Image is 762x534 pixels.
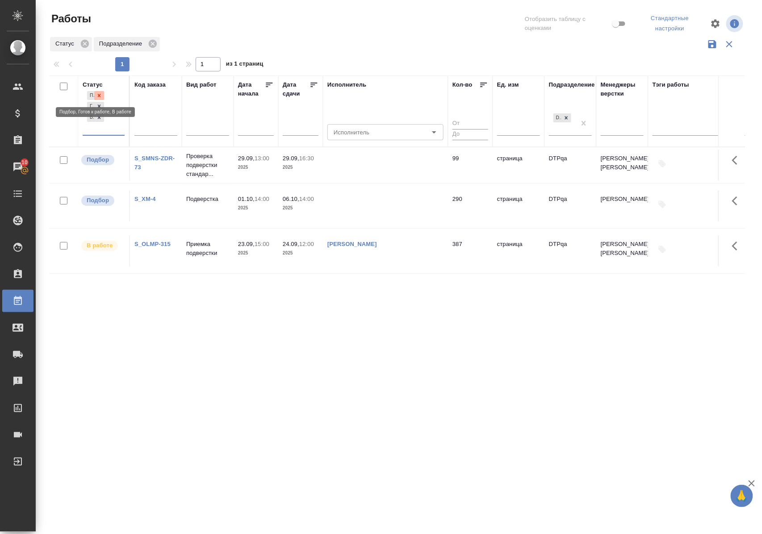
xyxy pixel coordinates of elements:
button: Open [428,126,440,138]
td: DTPqa [544,235,596,267]
div: Ед. изм [497,80,519,89]
td: DTPqa [544,150,596,181]
div: Тэги работы [653,80,689,89]
a: S_OLMP-315 [134,241,171,247]
button: Добавить тэги [653,240,672,259]
button: Здесь прячутся важные кнопки [727,150,748,171]
input: До [452,129,488,140]
div: Менеджеры верстки [601,80,644,98]
a: 10 [2,156,33,178]
p: [PERSON_NAME], [PERSON_NAME] [601,240,644,258]
td: страница [493,150,544,181]
button: Добавить тэги [653,195,672,214]
button: Здесь прячутся важные кнопки [727,235,748,257]
p: Подбор [87,155,109,164]
p: Проверка подверстки стандар... [186,152,229,179]
p: 29.09, [238,155,255,162]
td: страница [493,190,544,221]
a: S_XM-4 [134,196,156,202]
div: DTPqa [553,113,572,124]
td: страница [493,235,544,267]
p: 29.09, [283,155,299,162]
p: 01.10, [238,196,255,202]
p: 14:00 [299,196,314,202]
div: Исполнитель выполняет работу [80,240,125,252]
div: split button [635,12,705,36]
span: Отобразить таблицу с оценками [525,15,610,33]
p: 23.09, [238,241,255,247]
p: 16:30 [299,155,314,162]
span: Работы [49,12,91,26]
p: 06.10, [283,196,299,202]
td: DTPqa [544,190,596,221]
span: 🙏 [734,487,749,505]
p: 24.09, [283,241,299,247]
p: В работе [87,241,113,250]
p: Подразделение [99,39,145,48]
p: 2025 [283,163,318,172]
p: 12:00 [299,241,314,247]
div: DTPqa [553,113,561,123]
div: Готов к работе [87,102,94,111]
div: Код заказа [134,80,166,89]
a: S_SMNS-ZDR-73 [134,155,175,171]
button: Здесь прячутся важные кнопки [727,190,748,212]
div: Вид работ [186,80,217,89]
div: Дата начала [238,80,265,98]
div: Статус [50,37,92,51]
div: Статус [83,80,103,89]
p: Подверстка [186,195,229,204]
p: Подбор [87,196,109,205]
a: [PERSON_NAME] [327,241,377,247]
button: Сохранить фильтры [704,36,721,53]
div: В работе [87,113,94,122]
p: 13:00 [255,155,269,162]
p: [PERSON_NAME], [PERSON_NAME] [601,154,644,172]
p: [PERSON_NAME] [601,195,644,204]
span: из 1 страниц [226,58,264,71]
td: 387 [448,235,493,267]
td: 99 [448,150,493,181]
p: 14:00 [255,196,269,202]
p: 2025 [238,204,274,213]
p: 2025 [238,249,274,258]
div: Подразделение [94,37,160,51]
p: 15:00 [255,241,269,247]
div: Подразделение [549,80,595,89]
div: Дата сдачи [283,80,310,98]
span: Посмотреть информацию [726,15,745,32]
input: От [452,118,488,129]
span: 10 [16,158,33,167]
div: Кол-во [452,80,473,89]
button: Добавить тэги [653,154,672,174]
div: Можно подбирать исполнителей [80,195,125,207]
p: 2025 [283,204,318,213]
p: Статус [55,39,77,48]
p: 2025 [283,249,318,258]
p: 2025 [238,163,274,172]
span: Настроить таблицу [705,13,726,34]
td: 290 [448,190,493,221]
p: Приемка подверстки [186,240,229,258]
div: Подбор [87,91,94,100]
div: Исполнитель [327,80,367,89]
button: 🙏 [731,485,753,507]
button: Сбросить фильтры [721,36,738,53]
